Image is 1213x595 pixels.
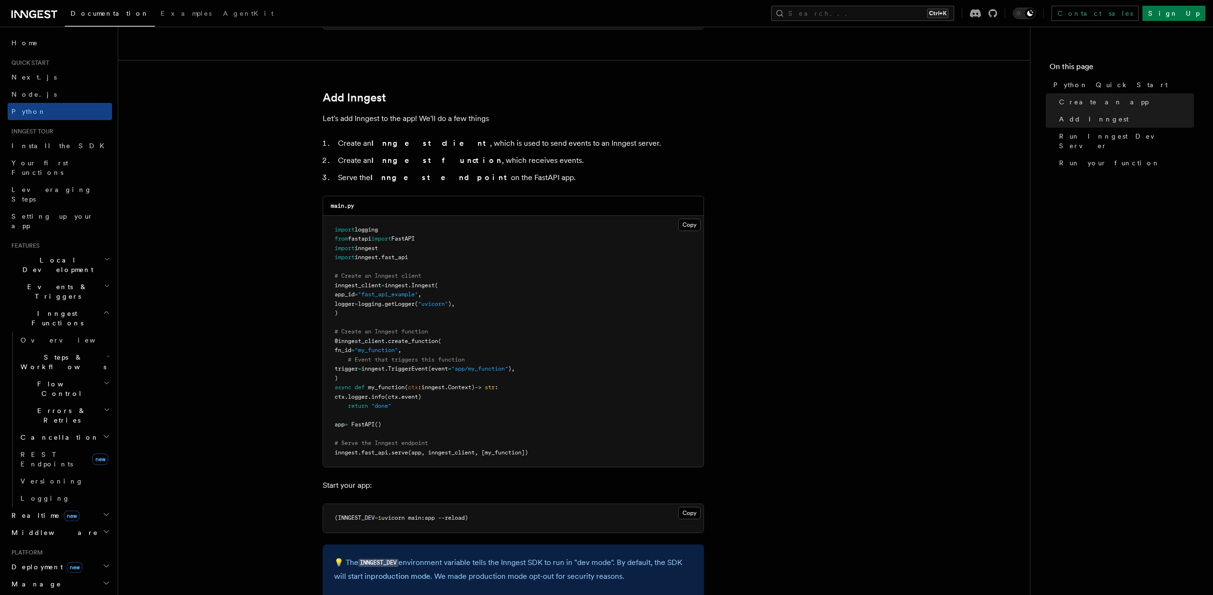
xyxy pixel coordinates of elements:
span: logger [348,393,368,400]
span: inngest [355,245,378,252]
button: Middleware [8,524,112,541]
span: = [375,514,378,521]
a: Contact sales [1051,6,1139,21]
button: Manage [8,575,112,593]
span: uvicorn main:app --reload) [381,514,468,521]
span: -> [475,384,481,391]
span: serve [391,449,408,456]
span: . [345,393,348,400]
span: logger [335,301,355,307]
span: . [378,254,381,261]
span: = [355,301,358,307]
div: Inngest Functions [8,332,112,507]
p: Start your app: [323,479,704,492]
a: Create an app [1055,93,1194,111]
span: from [335,235,348,242]
code: INNGEST_DEV [358,559,398,567]
a: Sign Up [1142,6,1205,21]
button: Inngest Functions [8,305,112,332]
span: Realtime [8,511,80,520]
span: getLogger [385,301,415,307]
span: create_function [388,338,438,344]
button: Local Development [8,252,112,278]
li: Serve the on the FastAPI app. [335,171,704,184]
span: # Create an Inngest client [335,272,421,279]
span: ) [335,310,338,316]
span: Steps & Workflows [17,353,106,372]
span: import [335,245,355,252]
span: Versioning [20,477,83,485]
span: inngest_client [335,282,381,289]
li: Create an , which is used to send events to an Inngest server. [335,137,704,150]
span: : [495,384,498,391]
span: Inngest [411,282,435,289]
kbd: Ctrl+K [927,9,948,18]
span: app [335,421,345,428]
a: Run your function [1055,154,1194,171]
span: (app, inngest_client, [my_function]) [408,449,528,456]
span: = [345,421,348,428]
span: Inngest tour [8,128,53,135]
span: "uvicorn" [418,301,448,307]
span: async [335,384,351,391]
strong: Inngest function [371,156,502,165]
span: Features [8,242,40,250]
a: Home [8,34,112,51]
button: Cancellation [17,429,112,446]
span: ctx [335,393,345,400]
span: Logging [20,494,70,502]
span: return [348,403,368,409]
span: (event [428,365,448,372]
a: Next.js [8,69,112,86]
span: info [371,393,385,400]
span: "app/my_function" [451,365,508,372]
span: FastAPI [391,235,415,242]
span: Install the SDK [11,142,110,150]
span: Setting up your app [11,212,93,230]
span: my_function [368,384,405,391]
span: Leveraging Steps [11,186,92,203]
span: Local Development [8,255,104,274]
span: Examples [161,10,212,17]
span: ( [435,282,438,289]
span: Inngest Functions [8,309,103,328]
span: ( [405,384,408,391]
span: Your first Functions [11,159,68,176]
span: = [448,365,451,372]
span: import [371,235,391,242]
span: Add Inngest [1059,114,1129,124]
span: app_id [335,291,355,298]
span: new [92,454,108,465]
span: ) [335,375,338,382]
span: import [335,254,355,261]
a: production mode [371,572,430,581]
h4: On this page [1050,61,1194,76]
span: inngest [355,254,378,261]
span: logging [355,226,378,233]
span: Middleware [8,528,98,537]
span: . [385,338,388,344]
span: 1 [378,514,381,521]
span: Overview [20,336,119,344]
span: "my_function" [355,347,398,353]
span: : [418,384,421,391]
span: Run Inngest Dev Server [1059,131,1194,151]
span: Deployment [8,562,82,572]
span: (ctx.event) [385,393,421,400]
span: fastapi [348,235,371,242]
span: = [358,365,361,372]
button: Steps & Workflows [17,349,112,375]
span: Cancellation [17,433,99,442]
span: . [368,393,371,400]
span: fast_api [361,449,388,456]
span: # Serve the Inngest endpoint [335,440,428,446]
strong: Inngest endpoint [370,173,511,182]
a: Leveraging Steps [8,181,112,208]
span: Next.js [11,73,57,81]
p: Let's add Inngest to the app! We'll do a few things [323,112,704,125]
a: Python [8,103,112,120]
button: Realtimenew [8,507,112,524]
a: Examples [155,3,217,26]
span: ), [448,301,455,307]
span: inngest [335,449,358,456]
